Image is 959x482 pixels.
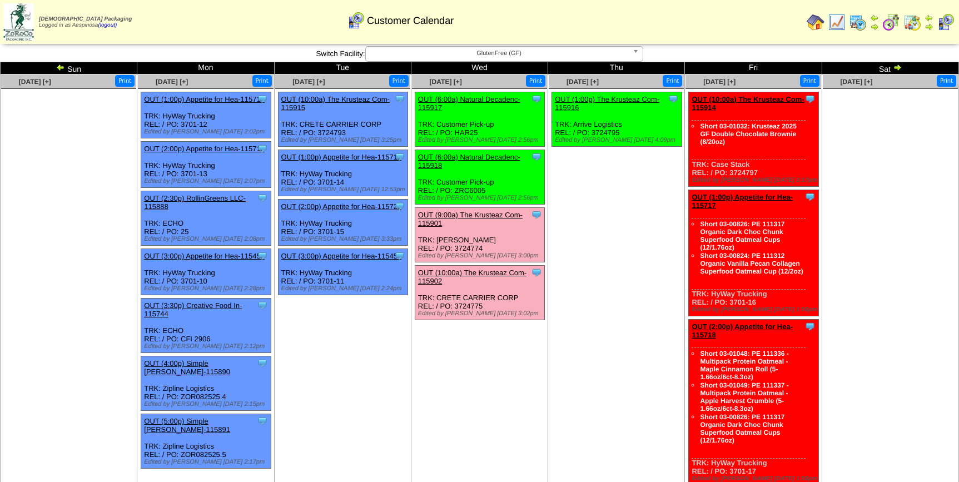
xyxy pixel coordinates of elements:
[144,417,230,434] a: OUT (5:00p) Simple [PERSON_NAME]-115891
[292,78,325,86] a: [DATE] [+]
[281,236,408,242] div: Edited by [PERSON_NAME] [DATE] 3:33pm
[141,191,271,246] div: TRK: ECHO REL: / PO: 25
[567,78,599,86] a: [DATE] [+]
[418,269,526,285] a: OUT (10:00a) The Krusteaz Com-115902
[281,153,402,161] a: OUT (1:00p) Appetite for Hea-115713
[252,75,272,87] button: Print
[415,150,545,205] div: TRK: Customer Pick-up REL: / PO: ZRC6005
[141,356,271,411] div: TRK: Zipline Logistics REL: / PO: ZOR082525.4
[278,200,408,246] div: TRK: HyWay Trucking REL: / PO: 3701-15
[800,75,819,87] button: Print
[430,78,462,86] a: [DATE] [+]
[257,357,268,369] img: Tooltip
[700,413,784,444] a: Short 03-00826: PE 111317 Organic Dark Choc Chunk Superfood Oatmeal Cups (12/1.76oz)
[278,249,408,295] div: TRK: HyWay Trucking REL: / PO: 3701-11
[703,78,736,86] span: [DATE] [+]
[700,220,784,251] a: Short 03-00826: PE 111317 Organic Dark Choc Chunk Superfood Oatmeal Cups (12/1.76oz)
[367,15,454,27] span: Customer Calendar
[415,92,545,147] div: TRK: Customer Pick-up REL: / PO: HAR25
[137,62,274,74] td: Mon
[700,122,796,146] a: Short 03-01032: Krusteaz 2025 GF Double Chocolate Brownie (8/20oz)
[394,151,405,162] img: Tooltip
[418,195,545,201] div: Edited by [PERSON_NAME] [DATE] 2:56pm
[144,145,265,153] a: OUT (2:00p) Appetite for Hea-115715
[281,202,402,211] a: OUT (2:00p) Appetite for Hea-115720
[870,13,879,22] img: arrowleft.gif
[685,62,822,74] td: Fri
[418,211,523,227] a: OUT (9:00a) The Krusteaz Com-115901
[144,285,271,292] div: Edited by [PERSON_NAME] [DATE] 2:28pm
[531,93,542,105] img: Tooltip
[692,306,818,313] div: Edited by [PERSON_NAME] [DATE] 1:56pm
[257,192,268,203] img: Tooltip
[937,75,956,87] button: Print
[692,177,818,183] div: Edited by [PERSON_NAME] [DATE] 3:17pm
[893,63,902,72] img: arrowright.gif
[870,22,879,31] img: arrowright.gif
[418,137,545,143] div: Edited by [PERSON_NAME] [DATE] 2:56pm
[689,190,819,316] div: TRK: HyWay Trucking REL: / PO: 3701-16
[3,3,34,41] img: zoroco-logo-small.webp
[144,95,265,103] a: OUT (1:00p) Appetite for Hea-115714
[804,321,816,332] img: Tooltip
[526,75,545,87] button: Print
[257,250,268,261] img: Tooltip
[394,201,405,212] img: Tooltip
[257,143,268,154] img: Tooltip
[807,13,824,31] img: home.gif
[257,93,268,105] img: Tooltip
[700,350,788,381] a: Short 03-01048: PE 111336 - Multipack Protein Oatmeal - Maple Cinnamon Roll (5-1.66oz/6ct-8.3oz)
[278,150,408,196] div: TRK: HyWay Trucking REL: / PO: 3701-14
[274,62,411,74] td: Tue
[144,178,271,185] div: Edited by [PERSON_NAME] [DATE] 2:07pm
[418,310,545,317] div: Edited by [PERSON_NAME] [DATE] 3:02pm
[692,322,793,339] a: OUT (2:00p) Appetite for Hea-115718
[692,193,793,210] a: OUT (1:00p) Appetite for Hea-115717
[689,92,819,187] div: TRK: Case Stack REL: / PO: 3724797
[840,78,872,86] span: [DATE] [+]
[281,285,408,292] div: Edited by [PERSON_NAME] [DATE] 2:24pm
[144,343,271,350] div: Edited by [PERSON_NAME] [DATE] 2:12pm
[700,381,788,413] a: Short 03-01049: PE 111337 - Multipack Protein Oatmeal - Apple Harvest Crumble (5-1.66oz/6ct-8.3oz)
[804,93,816,105] img: Tooltip
[141,142,271,188] div: TRK: HyWay Trucking REL: / PO: 3701-13
[56,63,65,72] img: arrowleft.gif
[19,78,51,86] span: [DATE] [+]
[144,459,271,465] div: Edited by [PERSON_NAME] [DATE] 2:17pm
[144,252,265,260] a: OUT (3:00p) Appetite for Hea-115453
[144,401,271,408] div: Edited by [PERSON_NAME] [DATE] 2:15pm
[418,252,545,259] div: Edited by [PERSON_NAME] [DATE] 3:00pm
[144,194,246,211] a: OUT (2:30p) RollinGreens LLC-115888
[115,75,135,87] button: Print
[257,300,268,311] img: Tooltip
[347,12,365,29] img: calendarcustomer.gif
[394,250,405,261] img: Tooltip
[156,78,188,86] a: [DATE] [+]
[828,13,846,31] img: line_graph.gif
[849,13,867,31] img: calendarprod.gif
[822,62,958,74] td: Sat
[144,128,271,135] div: Edited by [PERSON_NAME] [DATE] 2:02pm
[937,13,955,31] img: calendarcustomer.gif
[144,236,271,242] div: Edited by [PERSON_NAME] [DATE] 2:08pm
[903,13,921,31] img: calendarinout.gif
[531,209,542,220] img: Tooltip
[692,95,804,112] a: OUT (10:00a) The Krusteaz Com-115914
[141,299,271,353] div: TRK: ECHO REL: / PO: CFI 2906
[415,208,545,262] div: TRK: [PERSON_NAME] REL: / PO: 3724774
[144,359,230,376] a: OUT (4:00p) Simple [PERSON_NAME]-115890
[531,151,542,162] img: Tooltip
[418,95,520,112] a: OUT (6:00a) Natural Decadenc-115917
[144,301,242,318] a: OUT (3:30p) Creative Food In-115744
[141,414,271,469] div: TRK: Zipline Logistics REL: / PO: ZOR082525.5
[531,267,542,278] img: Tooltip
[1,62,137,74] td: Sun
[925,22,933,31] img: arrowright.gif
[804,191,816,202] img: Tooltip
[418,153,520,170] a: OUT (6:00a) Natural Decadenc-115918
[39,16,132,22] span: [DEMOGRAPHIC_DATA] Packaging
[552,92,682,147] div: TRK: Arrive Logistics REL: / PO: 3724795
